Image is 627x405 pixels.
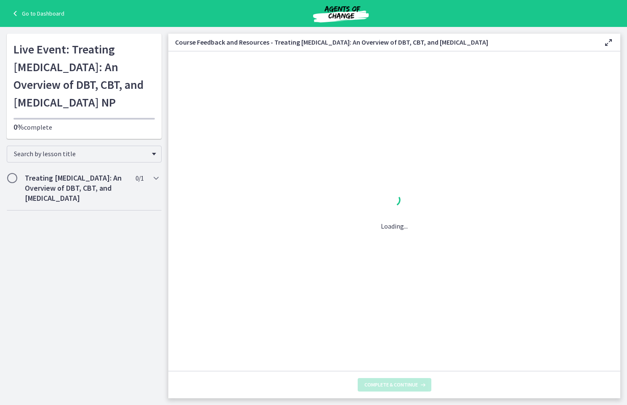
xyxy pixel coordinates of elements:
[13,40,155,111] h1: Live Event: Treating [MEDICAL_DATA]: An Overview of DBT, CBT, and [MEDICAL_DATA] NP
[381,221,408,231] p: Loading...
[10,8,64,19] a: Go to Dashboard
[7,146,162,163] div: Search by lesson title
[381,192,408,211] div: 1
[364,381,418,388] span: Complete & continue
[14,149,148,158] span: Search by lesson title
[358,378,431,392] button: Complete & continue
[135,173,143,183] span: 0 / 1
[290,3,391,24] img: Agents of Change Social Work Test Prep
[13,122,24,132] span: 0%
[25,173,128,203] h2: Treating [MEDICAL_DATA]: An Overview of DBT, CBT, and [MEDICAL_DATA]
[175,37,590,47] h3: Course Feedback and Resources - Treating [MEDICAL_DATA]: An Overview of DBT, CBT, and [MEDICAL_DATA]
[13,122,155,132] p: complete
